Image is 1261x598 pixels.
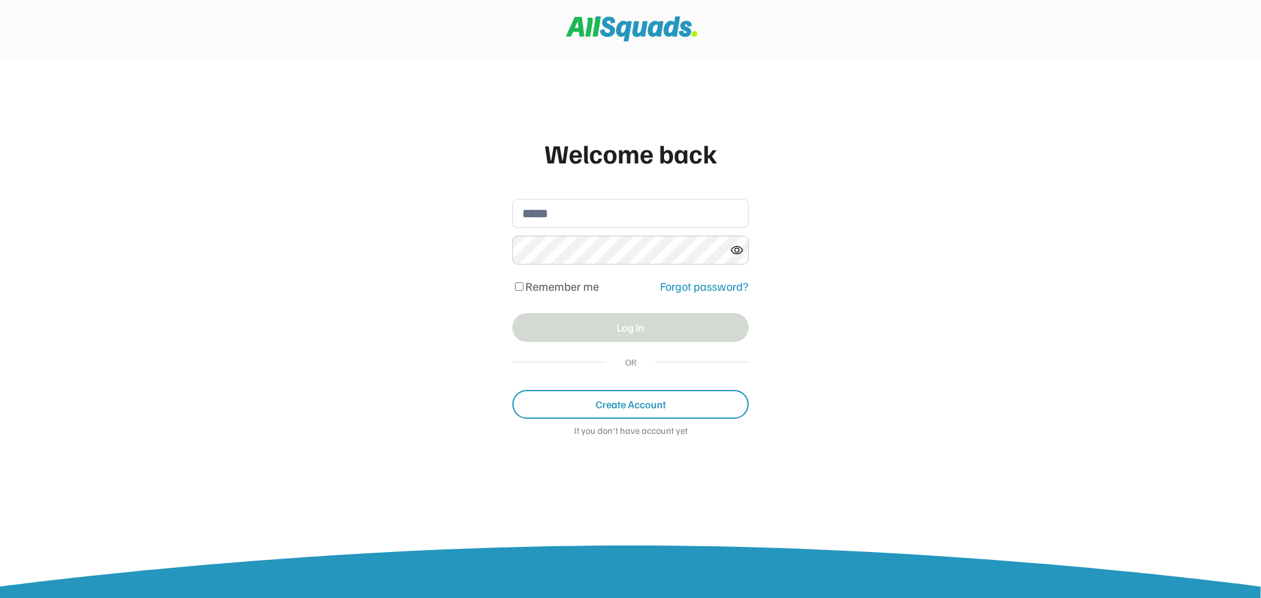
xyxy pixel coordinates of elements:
button: Log in [512,313,749,342]
div: Welcome back [512,133,749,173]
label: Remember me [525,279,599,293]
div: OR [619,355,642,369]
img: Squad%20Logo.svg [566,16,697,41]
button: Create Account [512,390,749,419]
div: If you don't have account yet [512,425,749,438]
div: Forgot password? [660,278,749,295]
